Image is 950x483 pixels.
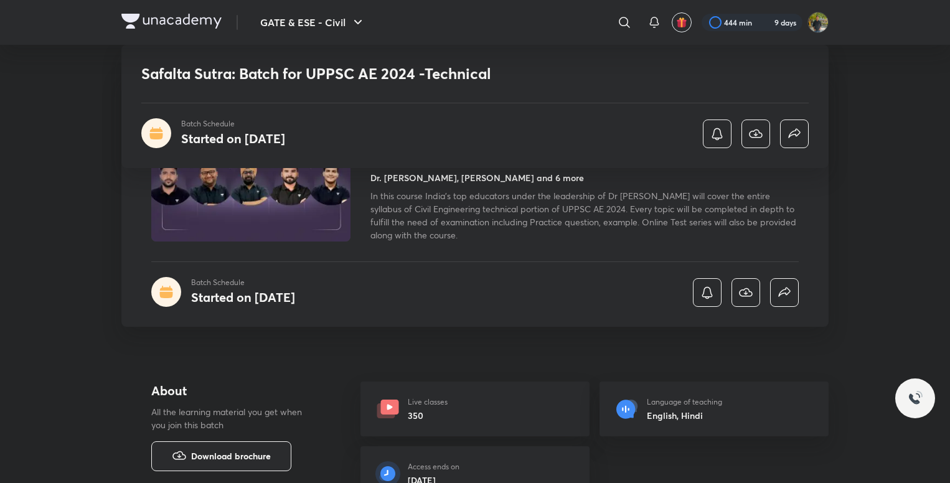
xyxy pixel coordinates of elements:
[191,277,295,288] p: Batch Schedule
[647,409,722,422] h6: English, Hindi
[408,409,448,422] h6: 350
[408,396,448,408] p: Live classes
[151,382,321,400] h4: About
[647,396,722,408] p: Language of teaching
[191,449,271,463] span: Download brochure
[149,128,352,243] img: Thumbnail
[181,130,285,147] h4: Started on [DATE]
[191,289,295,306] h4: Started on [DATE]
[141,65,629,83] h1: Safalta Sutra: Batch for UPPSC AE 2024 -Technical
[151,441,291,471] button: Download brochure
[121,14,222,32] a: Company Logo
[253,10,373,35] button: GATE & ESE - Civil
[908,391,923,406] img: ttu
[370,190,796,241] span: In this course India's top educators under the leadership of Dr [PERSON_NAME] will cover the enti...
[760,16,772,29] img: streak
[807,12,829,33] img: shubham rawat
[181,118,285,129] p: Batch Schedule
[408,461,459,472] p: Access ends on
[121,14,222,29] img: Company Logo
[151,405,312,431] p: All the learning material you get when you join this batch
[676,17,687,28] img: avatar
[672,12,692,32] button: avatar
[370,171,584,184] h4: Dr. [PERSON_NAME], [PERSON_NAME] and 6 more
